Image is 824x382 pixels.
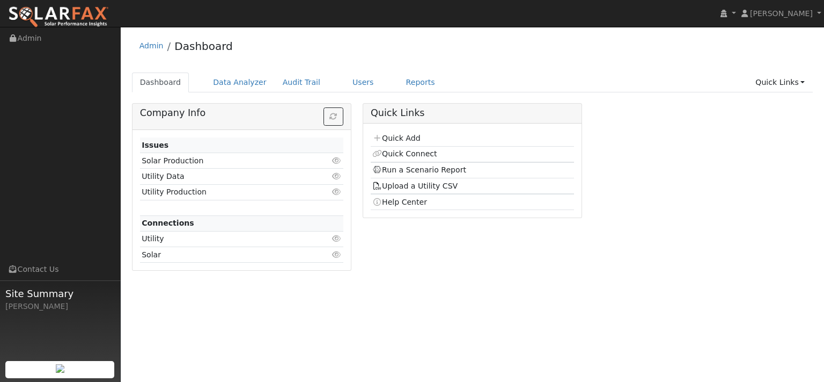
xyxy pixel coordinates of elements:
[5,301,115,312] div: [PERSON_NAME]
[750,9,813,18] span: [PERSON_NAME]
[372,134,420,142] a: Quick Add
[344,73,382,92] a: Users
[747,73,813,92] a: Quick Links
[142,141,168,149] strong: Issues
[372,198,427,206] a: Help Center
[332,235,342,242] i: Click to view
[140,231,311,247] td: Utility
[140,107,343,119] h5: Company Info
[372,149,437,158] a: Quick Connect
[332,188,342,196] i: Click to view
[56,364,64,373] img: retrieve
[332,172,342,180] i: Click to view
[140,184,311,200] td: Utility Production
[132,73,189,92] a: Dashboard
[398,73,443,92] a: Reports
[174,40,233,53] a: Dashboard
[205,73,275,92] a: Data Analyzer
[275,73,328,92] a: Audit Trail
[372,182,458,190] a: Upload a Utility CSV
[5,286,115,301] span: Site Summary
[142,219,194,227] strong: Connections
[332,251,342,258] i: Click to view
[140,169,311,184] td: Utility Data
[139,41,164,50] a: Admin
[8,6,109,28] img: SolarFax
[372,165,466,174] a: Run a Scenario Report
[140,247,311,263] td: Solar
[371,107,574,119] h5: Quick Links
[140,153,311,169] td: Solar Production
[332,157,342,164] i: Click to view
